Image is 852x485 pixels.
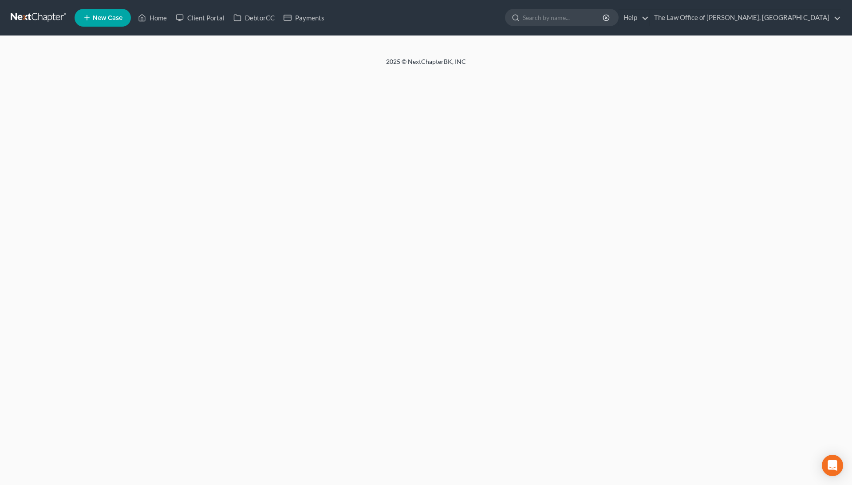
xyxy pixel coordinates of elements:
[134,10,171,26] a: Home
[229,10,279,26] a: DebtorCC
[279,10,329,26] a: Payments
[173,57,679,73] div: 2025 © NextChapterBK, INC
[171,10,229,26] a: Client Portal
[822,455,843,476] div: Open Intercom Messenger
[650,10,841,26] a: The Law Office of [PERSON_NAME], [GEOGRAPHIC_DATA]
[93,15,122,21] span: New Case
[619,10,649,26] a: Help
[523,9,604,26] input: Search by name...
